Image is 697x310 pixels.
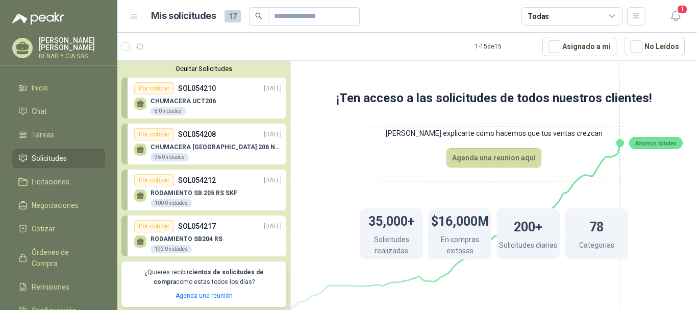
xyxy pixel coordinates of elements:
p: SOL054217 [178,221,216,232]
a: Licitaciones [12,172,105,192]
p: ¿Quieres recibir como estas todos los días? [128,268,280,287]
p: [DATE] [264,222,282,231]
span: Negociaciones [32,200,79,211]
p: [DATE] [264,84,282,93]
div: 100 Unidades [151,199,192,207]
p: RODAMIENTO SB 205 RS SKF [151,189,237,197]
span: Órdenes de Compra [32,247,95,269]
a: Chat [12,102,105,121]
div: 1 - 15 de 15 [475,38,534,55]
div: Todas [528,11,549,22]
a: Negociaciones [12,196,105,215]
a: Tareas [12,125,105,145]
span: Inicio [32,82,48,93]
a: Agenda una reunión [176,292,233,299]
a: Órdenes de Compra [12,243,105,273]
p: SOL054208 [178,129,216,140]
p: [DATE] [264,176,282,185]
span: Chat [32,106,47,117]
p: [DATE] [264,130,282,139]
a: Inicio [12,78,105,98]
a: Por cotizarSOL054217[DATE] RODAMIENTO SB204 RS192 Unidades [121,216,286,256]
p: Solicitudes realizadas [360,234,423,259]
p: CHUMACERA [GEOGRAPHIC_DATA] 206 NTN [151,144,282,151]
a: Cotizar [12,219,105,239]
a: Solicitudes [12,149,105,168]
div: Por cotizar [134,128,174,140]
h1: Mis solicitudes [151,9,216,23]
div: Por cotizar [134,174,174,186]
span: Licitaciones [32,176,69,187]
span: Cotizar [32,223,55,234]
button: Asignado a mi [542,37,616,56]
button: 1 [666,7,685,26]
button: No Leídos [625,37,685,56]
h1: 78 [589,214,604,237]
span: Remisiones [32,281,69,293]
p: En compras exitosas [428,234,491,259]
p: SOL054210 [178,83,216,94]
span: search [255,12,262,19]
div: Por cotizar [134,82,174,94]
span: Solicitudes [32,153,67,164]
button: Ocultar Solicitudes [121,65,286,73]
div: Por cotizar [134,220,174,232]
div: 192 Unidades [151,245,192,253]
p: Solicitudes diarias [499,240,557,253]
a: Remisiones [12,277,105,297]
b: cientos de solicitudes de compra [154,269,264,285]
div: 96 Unidades [151,153,189,161]
p: CHUMACERA UCT206 [151,98,216,105]
a: Por cotizarSOL054210[DATE] CHUMACERA UCT2068 Unidades [121,78,286,118]
span: 17 [225,10,241,22]
h1: 35,000+ [368,209,415,231]
p: RODAMIENTO SB204 RS [151,235,222,243]
h1: 200+ [514,214,542,237]
p: Categorias [579,240,614,253]
p: SOL054212 [178,175,216,186]
a: Por cotizarSOL054212[DATE] RODAMIENTO SB 205 RS SKF100 Unidades [121,170,286,210]
img: Logo peakr [12,12,64,25]
button: Agenda una reunion aquí [446,148,541,168]
h1: $16,000M [431,209,489,231]
a: Por cotizarSOL054208[DATE] CHUMACERA [GEOGRAPHIC_DATA] 206 NTN96 Unidades [121,124,286,164]
p: [PERSON_NAME] [PERSON_NAME] [39,37,105,51]
p: BENAR Y CIA SAS [39,53,105,59]
div: 8 Unidades [151,107,186,115]
span: Tareas [32,129,54,140]
span: 1 [677,5,688,14]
